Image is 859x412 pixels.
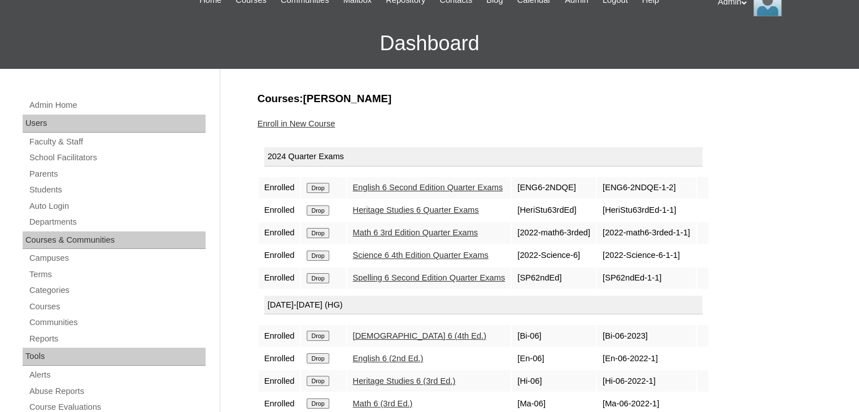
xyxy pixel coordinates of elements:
input: Drop [307,331,329,341]
a: Heritage Studies 6 (3rd Ed.) [353,376,456,385]
div: 2024 Quarter Exams [264,147,703,166]
input: Drop [307,251,329,261]
a: School Facilitators [28,151,206,165]
td: Enrolled [259,348,300,369]
td: [SP62ndEd-1-1] [597,268,696,289]
a: Faculty & Staff [28,135,206,149]
td: [ENG6-2NDQE] [512,177,596,199]
div: Users [23,115,206,133]
div: [DATE]-[DATE] (HG) [264,296,703,315]
td: [En-06] [512,348,596,369]
a: Heritage Studies 6 Quarter Exams [353,205,479,214]
input: Drop [307,376,329,386]
div: Courses & Communities [23,231,206,249]
td: [SP62ndEd] [512,268,596,289]
td: [2022-math6-3rded-1-1] [597,222,696,244]
a: Terms [28,268,206,282]
h3: Dashboard [6,18,853,69]
a: Admin Home [28,98,206,112]
a: Communities [28,315,206,330]
a: Science 6 4th Edition Quarter Exams [353,251,489,260]
a: Math 6 3rd Edition Quarter Exams [353,228,478,237]
input: Drop [307,273,329,283]
a: Departments [28,215,206,229]
td: [Hi-06] [512,370,596,392]
input: Drop [307,183,329,193]
td: Enrolled [259,200,300,221]
a: English 6 (2nd Ed.) [353,354,424,363]
td: Enrolled [259,268,300,289]
td: [2022-math6-3rded] [512,222,596,244]
a: Math 6 (3rd Ed.) [353,399,413,408]
input: Drop [307,205,329,216]
a: Parents [28,167,206,181]
a: Auto Login [28,199,206,213]
a: Campuses [28,251,206,265]
input: Drop [307,398,329,409]
td: [2022-Science-6-1-1] [597,245,696,266]
div: Tools [23,348,206,366]
td: [ENG6-2NDQE-1-2] [597,177,696,199]
input: Drop [307,353,329,363]
td: [En-06-2022-1] [597,348,696,369]
td: Enrolled [259,222,300,244]
td: Enrolled [259,325,300,347]
a: Courses [28,300,206,314]
a: English 6 Second Edition Quarter Exams [353,183,503,192]
a: Abuse Reports [28,384,206,398]
td: [2022-Science-6] [512,245,596,266]
a: Students [28,183,206,197]
td: [Hi-06-2022-1] [597,370,696,392]
a: [DEMOGRAPHIC_DATA] 6 (4th Ed.) [353,331,486,340]
a: Spelling 6 Second Edition Quarter Exams [353,273,505,282]
a: Categories [28,283,206,297]
a: Enroll in New Course [258,119,335,128]
h3: Courses:[PERSON_NAME] [258,91,817,106]
td: Enrolled [259,370,300,392]
td: [HeriStu63rdEd] [512,200,596,221]
td: [Bi-06] [512,325,596,347]
td: Enrolled [259,177,300,199]
td: [HeriStu63rdEd-1-1] [597,200,696,221]
td: [Bi-06-2023] [597,325,696,347]
a: Reports [28,332,206,346]
a: Alerts [28,368,206,382]
td: Enrolled [259,245,300,266]
input: Drop [307,228,329,238]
